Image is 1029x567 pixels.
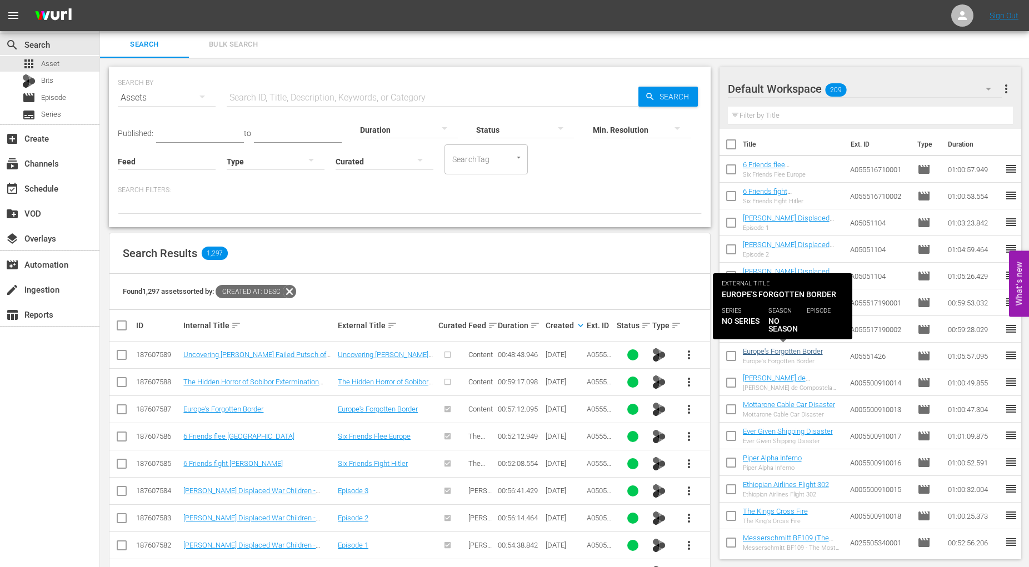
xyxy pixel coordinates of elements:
[338,514,368,522] a: Episode 2
[943,156,1005,183] td: 01:00:57.949
[338,486,368,495] a: Episode 3
[7,9,20,22] span: menu
[743,534,833,550] a: Messerschmitt BF109 (The Most Loved)
[743,171,841,178] div: Six Friends Flee Europe
[22,57,36,71] span: Asset
[682,375,696,389] span: more_vert
[917,269,931,283] span: Episode
[546,350,584,359] div: [DATE]
[676,423,702,450] button: more_vert
[468,350,493,359] span: Content
[1000,82,1013,96] span: more_vert
[6,283,19,297] span: Ingestion
[917,509,931,523] span: Episode
[1005,295,1018,309] span: reorder
[846,316,913,343] td: A055517190002
[338,319,435,332] div: External Title
[943,449,1005,476] td: 01:00:52.591
[468,405,493,413] span: Content
[943,183,1005,209] td: 01:00:53.554
[846,476,913,503] td: A005500910015
[231,320,241,330] span: sort
[1005,375,1018,389] span: reorder
[743,400,835,409] a: Mottarone Cable Car Disaster
[743,251,841,258] div: Episode 2
[846,343,913,369] td: A05551426
[682,457,696,470] span: more_vert
[183,350,331,367] a: Uncovering [PERSON_NAME] Failed Putsch of 1923
[1005,455,1018,469] span: reorder
[917,296,931,309] span: Episode
[846,369,913,396] td: A005500910014
[943,289,1005,316] td: 00:59:53.032
[118,185,702,195] p: Search Filters:
[743,240,834,257] a: [PERSON_NAME] Displaced War Children - Episode 2
[846,503,913,529] td: A005500910018
[468,432,494,474] span: The Race for the Atomic Bomb
[743,224,841,232] div: Episode 1
[6,308,19,322] span: Reports
[943,476,1005,503] td: 01:00:32.004
[846,263,913,289] td: A05051104
[41,58,59,69] span: Asset
[41,75,53,86] span: Bits
[587,486,611,503] span: A05051104
[338,405,418,413] a: Europe's Forgotten Border
[743,374,819,390] a: [PERSON_NAME] de Compostela Train Crash
[183,459,283,468] a: 6 Friends fight [PERSON_NAME]
[136,514,180,522] div: 187607583
[1005,322,1018,335] span: reorder
[587,405,611,422] span: A05551426
[22,91,36,104] span: Episode
[546,514,584,522] div: [DATE]
[587,350,611,367] span: A05551771
[387,320,397,330] span: sort
[6,38,19,52] span: Search
[943,263,1005,289] td: 01:05:26.429
[652,375,666,389] img: TV Bits
[743,454,802,462] a: Piper Alpha Inferno
[498,459,542,468] div: 00:52:08.554
[338,432,411,440] a: Six Friends Flee Europe
[917,349,931,363] span: Episode
[498,514,542,522] div: 00:56:14.464
[917,216,931,229] span: Episode
[743,347,823,355] a: Europe's Forgotten Border
[728,73,1002,104] div: Default Workspace
[743,278,841,285] div: Episode 3
[438,321,464,330] div: Curated
[846,183,913,209] td: A055516710002
[136,350,180,359] div: 187607589
[338,459,408,468] a: Six Friends Fight Hitler
[498,486,542,495] div: 00:56:41.429
[652,537,666,553] span: BITS
[943,529,1005,556] td: 00:52:56.206
[743,411,835,418] div: Mottarone Cable Car Disaster
[682,484,696,498] span: more_vert
[136,432,180,440] div: 187607586
[917,456,931,469] span: Episode
[943,236,1005,263] td: 01:04:59.464
[943,316,1005,343] td: 00:59:28.029
[587,514,611,530] span: A05051104
[825,78,846,102] span: 209
[546,486,584,495] div: [DATE]
[1005,482,1018,495] span: reorder
[941,129,1008,160] th: Duration
[743,384,841,392] div: [PERSON_NAME] de Compostela Train Crash
[118,129,153,138] span: Published:
[6,132,19,145] span: Create
[743,438,833,445] div: Ever Given Shipping Disaster
[136,486,180,495] div: 187607584
[123,287,296,295] span: Found 1,297 assets sorted by:
[652,430,666,443] img: TV Bits
[1005,535,1018,549] span: reorder
[1005,162,1018,175] span: reorder
[652,457,666,470] img: TV Bits
[652,401,666,417] span: BITS
[676,478,702,504] button: more_vert
[41,92,66,103] span: Episode
[743,544,841,551] div: Messerschmitt BF109 - The Most Loved
[641,320,651,330] span: sort
[1005,429,1018,442] span: reorder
